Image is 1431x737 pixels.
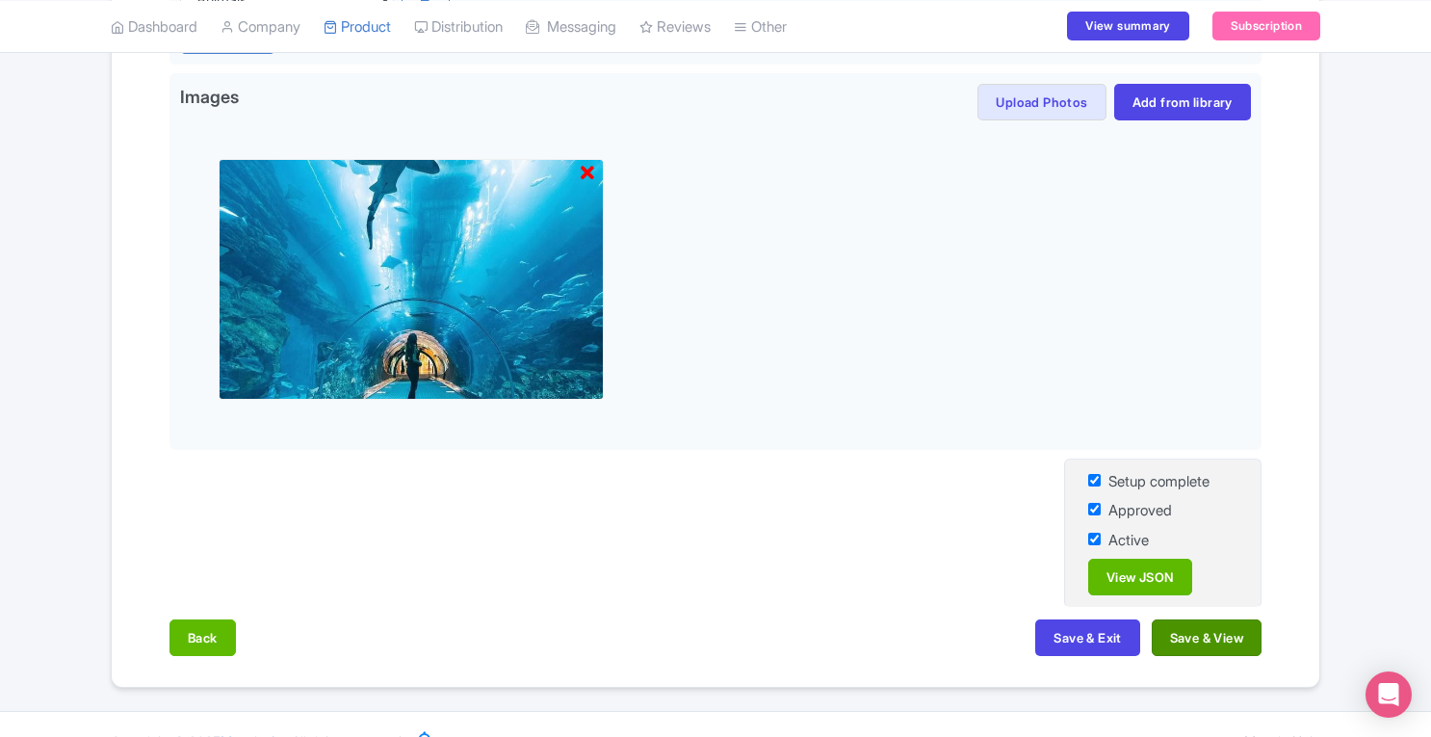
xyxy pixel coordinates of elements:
label: Active [1108,530,1149,552]
img: jkpd7cnbtprlyiaav1ce.jpg [219,159,604,400]
div: Open Intercom Messenger [1366,671,1412,718]
a: Subscription [1212,12,1320,40]
a: View JSON [1088,559,1192,595]
button: Upload Photos [977,84,1106,120]
label: Setup complete [1108,471,1210,493]
label: Approved [1108,500,1172,522]
span: Images [180,84,239,115]
button: Back [169,619,236,656]
a: View summary [1067,12,1188,40]
button: Save & Exit [1035,619,1139,656]
a: Add from library [1114,84,1251,120]
button: Save & View [1152,619,1262,656]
